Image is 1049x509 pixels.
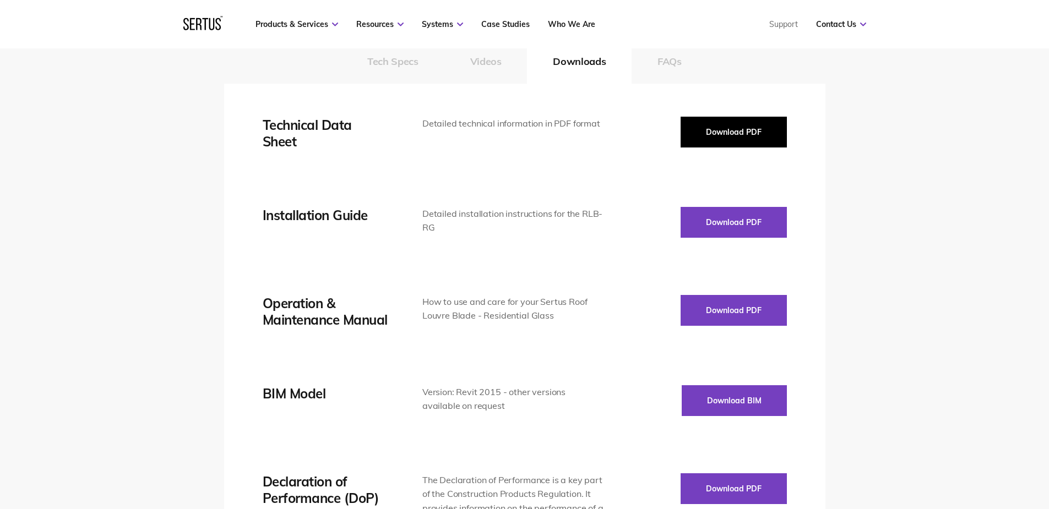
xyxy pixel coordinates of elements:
a: Resources [356,19,404,29]
div: Version: Revit 2015 - other versions available on request [422,385,605,413]
button: Download PDF [681,295,787,326]
div: Detailed technical information in PDF format [422,117,605,131]
button: FAQs [632,40,708,84]
div: Installation Guide [263,207,389,223]
a: Products & Services [256,19,338,29]
button: Videos [444,40,528,84]
button: Tech Specs [341,40,444,84]
div: BIM Model [263,385,389,402]
div: Detailed installation instructions for the RLB-RG [422,207,605,235]
button: Download BIM [682,385,787,416]
a: Who We Are [548,19,595,29]
div: Operation & Maintenance Manual [263,295,389,328]
div: Declaration of Performance (DoP) [263,473,389,506]
a: Support [769,19,798,29]
button: Download PDF [681,207,787,238]
iframe: Chat Widget [851,381,1049,509]
a: Case Studies [481,19,530,29]
div: How to use and care for your Sertus Roof Louvre Blade - Residential Glass [422,295,605,323]
a: Systems [422,19,463,29]
div: Technical Data Sheet [263,117,389,150]
button: Download PDF [681,117,787,147]
button: Download PDF [681,473,787,504]
a: Contact Us [816,19,866,29]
